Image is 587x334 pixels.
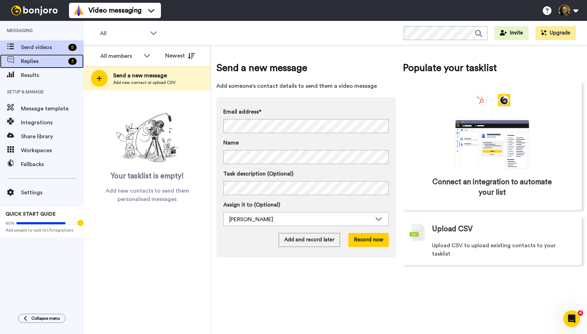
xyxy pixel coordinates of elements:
span: Send videos [21,43,65,52]
span: Message template [21,104,84,113]
span: Share library [21,132,84,141]
span: All [100,29,147,38]
span: Your tasklist is empty! [111,171,184,181]
div: animation [440,94,544,170]
span: Upload CSV to upload existing contacts to your tasklist [432,241,575,258]
label: Task description (Optional) [223,170,389,178]
span: 4 [578,310,583,316]
label: Email address* [223,108,389,116]
span: Name [223,139,239,147]
span: Populate your tasklist [403,61,582,75]
span: QUICK START GUIDE [6,212,56,217]
span: Integrations [21,118,84,127]
span: Replies [21,57,65,65]
button: Invite [494,26,528,40]
div: Tooltip anchor [77,220,84,226]
div: All members [100,52,140,60]
span: Send a new message [113,71,176,80]
img: ready-set-action.png [113,110,182,166]
span: Workspaces [21,146,84,155]
button: Record now [348,233,389,247]
img: bj-logo-header-white.svg [8,6,61,15]
img: csv-grey.png [410,224,425,241]
span: Collapse menu [31,316,60,321]
span: Upload CSV [432,224,473,234]
div: 3 [68,58,77,65]
div: 5 [68,44,77,51]
button: Upgrade [535,26,576,40]
span: 80% [6,220,15,226]
span: Video messaging [88,6,141,15]
span: Add new contact or upload CSV [113,80,176,85]
button: Add and record later [279,233,340,247]
span: Results [21,71,84,79]
span: Settings [21,188,84,197]
button: Collapse menu [18,314,65,323]
label: Assign it to (Optional) [223,201,389,209]
span: Fallbacks [21,160,84,169]
div: [PERSON_NAME] [229,215,372,224]
span: Connect an integration to automate your list [432,177,553,198]
img: vm-color.svg [73,5,84,16]
span: Add new contacts to send them personalised messages [94,187,200,203]
button: Newest [160,49,200,63]
span: Send a new message [216,61,396,75]
span: Add people to task list/Integrations [6,227,78,233]
span: Add someone's contact details to send them a video message [216,82,396,90]
iframe: Intercom live chat [563,310,580,327]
